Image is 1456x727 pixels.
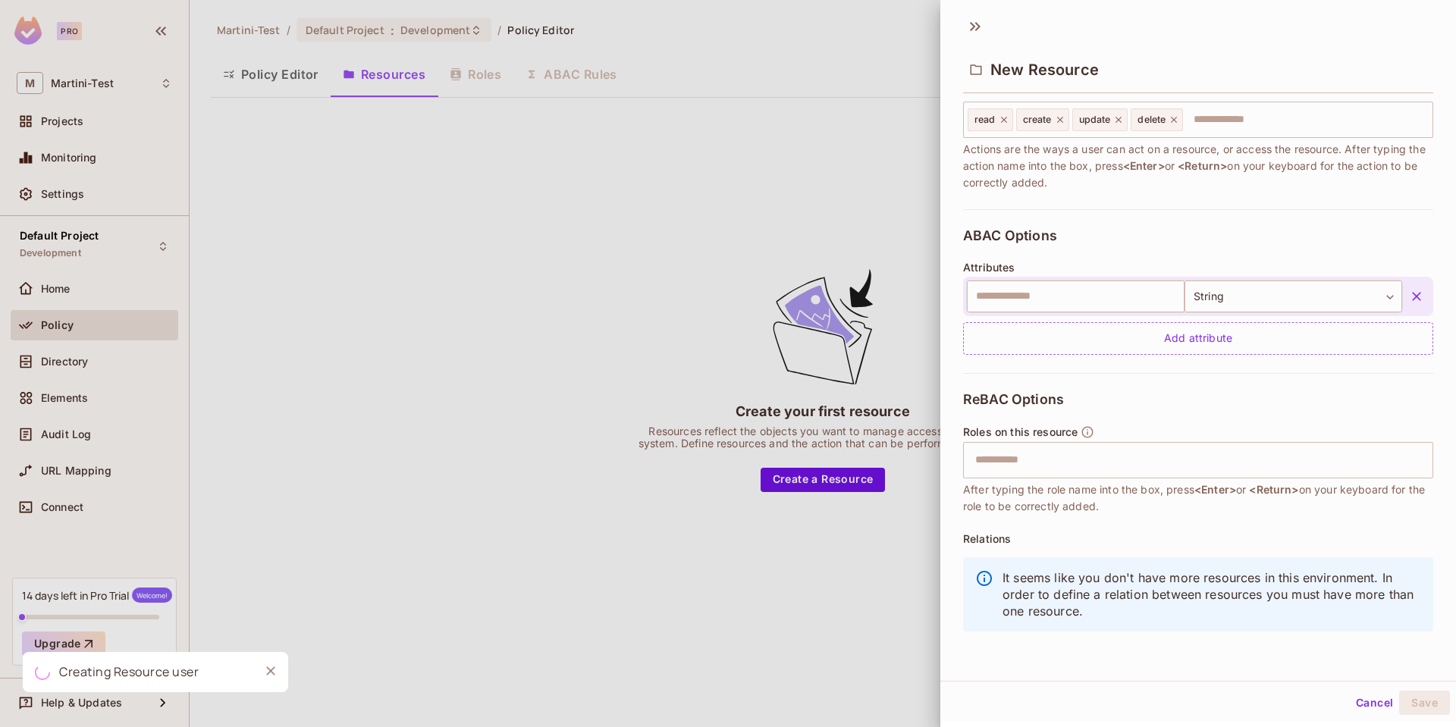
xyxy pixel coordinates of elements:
[963,426,1078,438] span: Roles on this resource
[1023,114,1052,126] span: create
[963,322,1433,355] div: Add attribute
[963,141,1433,191] span: Actions are the ways a user can act on a resource, or access the resource. After typing the actio...
[1003,569,1421,619] p: It seems like you don't have more resources in this environment. In order to define a relation be...
[1123,159,1165,172] span: <Enter>
[259,660,282,682] button: Close
[1079,114,1111,126] span: update
[1194,483,1236,496] span: <Enter>
[1249,483,1298,496] span: <Return>
[963,392,1064,407] span: ReBAC Options
[990,61,1099,79] span: New Resource
[968,108,1013,131] div: read
[1137,114,1166,126] span: delete
[59,663,199,682] div: Creating Resource user
[963,228,1057,243] span: ABAC Options
[1399,691,1450,715] button: Save
[1131,108,1183,131] div: delete
[1350,691,1399,715] button: Cancel
[963,262,1015,274] span: Attributes
[963,481,1433,515] span: After typing the role name into the box, press or on your keyboard for the role to be correctly a...
[974,114,996,126] span: read
[1185,280,1402,312] div: String
[963,533,1011,545] span: Relations
[1178,159,1227,172] span: <Return>
[1016,108,1069,131] div: create
[1072,108,1128,131] div: update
